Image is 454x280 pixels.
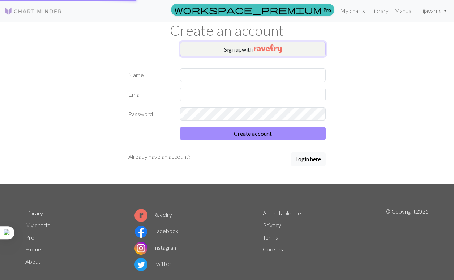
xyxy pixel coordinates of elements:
a: Acceptable use [263,210,301,216]
label: Password [124,107,176,121]
img: Instagram logo [134,242,147,255]
a: Library [368,4,391,18]
p: Already have an account? [128,152,190,161]
label: Name [124,68,176,82]
a: Instagram [134,244,178,251]
span: workspace_premium [174,5,322,15]
a: Cookies [263,246,283,253]
button: Sign upwith [180,42,326,56]
a: Pro [25,234,34,241]
a: About [25,258,40,265]
a: My charts [337,4,368,18]
a: Pro [171,4,334,16]
a: Twitter [134,260,171,267]
label: Email [124,88,176,101]
img: Ravelry logo [134,209,147,222]
a: Ravelry [134,211,172,218]
button: Login here [291,152,326,166]
button: Create account [180,127,326,140]
img: Ravelry [254,44,282,53]
a: Library [25,210,43,216]
a: Home [25,246,41,253]
a: Facebook [134,227,179,234]
p: © Copyright 2025 [385,207,429,273]
img: Facebook logo [134,225,147,238]
a: Hijayarns [415,4,450,18]
a: Manual [391,4,415,18]
h1: Create an account [21,22,433,39]
a: Privacy [263,222,281,228]
img: Logo [4,7,62,16]
img: Twitter logo [134,258,147,271]
a: Terms [263,234,278,241]
a: Login here [291,152,326,167]
a: My charts [25,222,50,228]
